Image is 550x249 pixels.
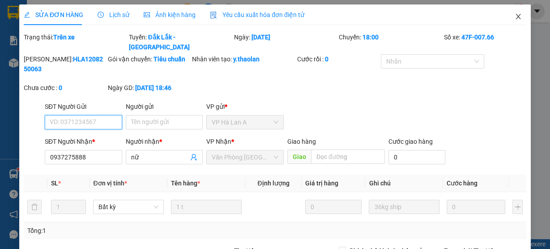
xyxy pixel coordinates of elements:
[126,102,203,112] div: Người gửi
[24,11,83,18] span: SỬA ĐƠN HÀNG
[108,83,190,93] div: Ngày GD:
[59,84,62,91] b: 0
[98,11,129,18] span: Lịch sử
[135,84,171,91] b: [DATE] 18:46
[171,180,200,187] span: Tên hàng
[388,138,433,145] label: Cước giao hàng
[212,116,278,129] span: VP Hà Lan A
[171,200,242,214] input: VD: Bàn, Ghế
[27,200,42,214] button: delete
[144,12,150,18] span: picture
[98,12,104,18] span: clock-circle
[206,138,231,145] span: VP Nhận
[45,137,122,146] div: SĐT Người Nhận
[447,180,478,187] span: Cước hàng
[23,32,128,52] div: Trạng thái:
[153,56,185,63] b: Tiêu chuẩn
[362,34,379,41] b: 18:00
[338,32,443,52] div: Chuyến:
[53,34,75,41] b: Trên xe
[365,175,443,192] th: Ghi chú
[51,180,58,187] span: SL
[190,154,197,161] span: user-add
[233,56,260,63] b: y.thaolan
[27,226,213,236] div: Tổng: 1
[305,200,362,214] input: 0
[287,150,311,164] span: Giao
[506,4,531,30] button: Close
[447,200,505,214] input: 0
[212,150,278,164] span: Văn Phòng Sài Gòn
[515,13,522,20] span: close
[210,11,304,18] span: Yêu cầu xuất hóa đơn điện tử
[98,200,158,214] span: Bất kỳ
[129,34,190,51] b: Đắk Lắk - [GEOGRAPHIC_DATA]
[443,32,527,52] div: Số xe:
[311,150,385,164] input: Dọc đường
[108,54,190,64] div: Gói vận chuyển:
[128,32,233,52] div: Tuyến:
[24,12,30,18] span: edit
[324,56,328,63] b: 0
[24,83,106,93] div: Chưa cước :
[206,102,284,112] div: VP gửi
[512,200,523,214] button: plus
[461,34,494,41] b: 47F-007.66
[252,34,270,41] b: [DATE]
[93,180,127,187] span: Đơn vị tính
[210,12,217,19] img: icon
[233,32,338,52] div: Ngày:
[24,54,106,74] div: [PERSON_NAME]:
[258,180,290,187] span: Định lượng
[126,137,203,146] div: Người nhận
[45,102,122,112] div: SĐT Người Gửi
[287,138,316,145] span: Giao hàng
[192,54,295,64] div: Nhân viên tạo:
[305,180,338,187] span: Giá trị hàng
[388,150,446,164] input: Cước giao hàng
[297,54,379,64] div: Cước rồi :
[369,200,439,214] input: Ghi Chú
[144,11,196,18] span: Ảnh kiện hàng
